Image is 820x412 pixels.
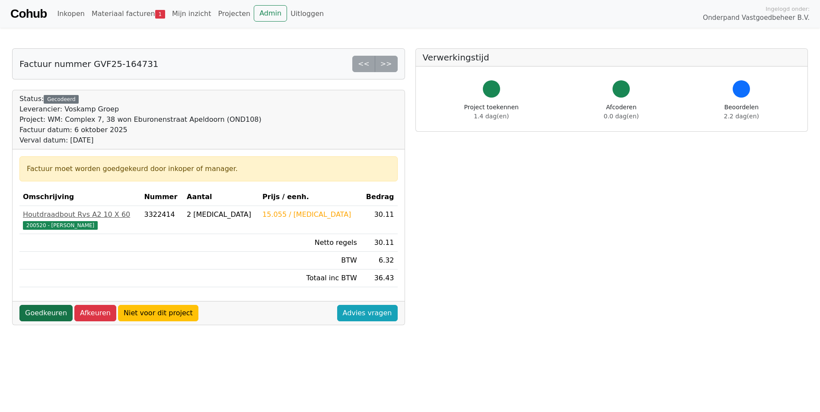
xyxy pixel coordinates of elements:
[361,252,398,269] td: 6.32
[361,206,398,234] td: 30.11
[464,103,519,121] div: Project toekennen
[259,269,361,287] td: Totaal inc BTW
[183,188,259,206] th: Aantal
[361,269,398,287] td: 36.43
[19,59,159,69] h5: Factuur nummer GVF25-164731
[23,221,98,230] span: 200520 - [PERSON_NAME]
[140,188,183,206] th: Nummer
[118,305,198,321] a: Niet voor dit project
[724,113,759,120] span: 2.2 dag(en)
[361,188,398,206] th: Bedrag
[361,234,398,252] td: 30.11
[287,5,327,22] a: Uitloggen
[23,209,137,220] div: Houtdraadbout Rvs A2 10 X 60
[19,305,73,321] a: Goedkeuren
[259,188,361,206] th: Prijs / eenh.
[54,5,88,22] a: Inkopen
[187,209,255,220] div: 2 [MEDICAL_DATA]
[19,104,262,114] div: Leverancier: Voskamp Groep
[724,103,759,121] div: Beoordelen
[423,52,801,63] h5: Verwerkingstijd
[604,113,639,120] span: 0.0 dag(en)
[10,3,47,24] a: Cohub
[19,114,262,125] div: Project: WM: Complex 7, 38 won Eburonenstraat Apeldoorn (OND108)
[19,94,262,146] div: Status:
[19,135,262,146] div: Verval datum: [DATE]
[27,164,390,174] div: Factuur moet worden goedgekeurd door inkoper of manager.
[19,188,140,206] th: Omschrijving
[259,234,361,252] td: Netto regels
[604,103,639,121] div: Afcoderen
[259,252,361,269] td: BTW
[337,305,398,321] a: Advies vragen
[169,5,215,22] a: Mijn inzicht
[262,209,357,220] div: 15.055 / [MEDICAL_DATA]
[254,5,287,22] a: Admin
[214,5,254,22] a: Projecten
[140,206,183,234] td: 3322414
[23,209,137,230] a: Houtdraadbout Rvs A2 10 X 60200520 - [PERSON_NAME]
[703,13,810,23] span: Onderpand Vastgoedbeheer B.V.
[74,305,116,321] a: Afkeuren
[155,10,165,19] span: 1
[474,113,509,120] span: 1.4 dag(en)
[88,5,169,22] a: Materiaal facturen1
[766,5,810,13] span: Ingelogd onder:
[44,95,79,104] div: Gecodeerd
[19,125,262,135] div: Factuur datum: 6 oktober 2025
